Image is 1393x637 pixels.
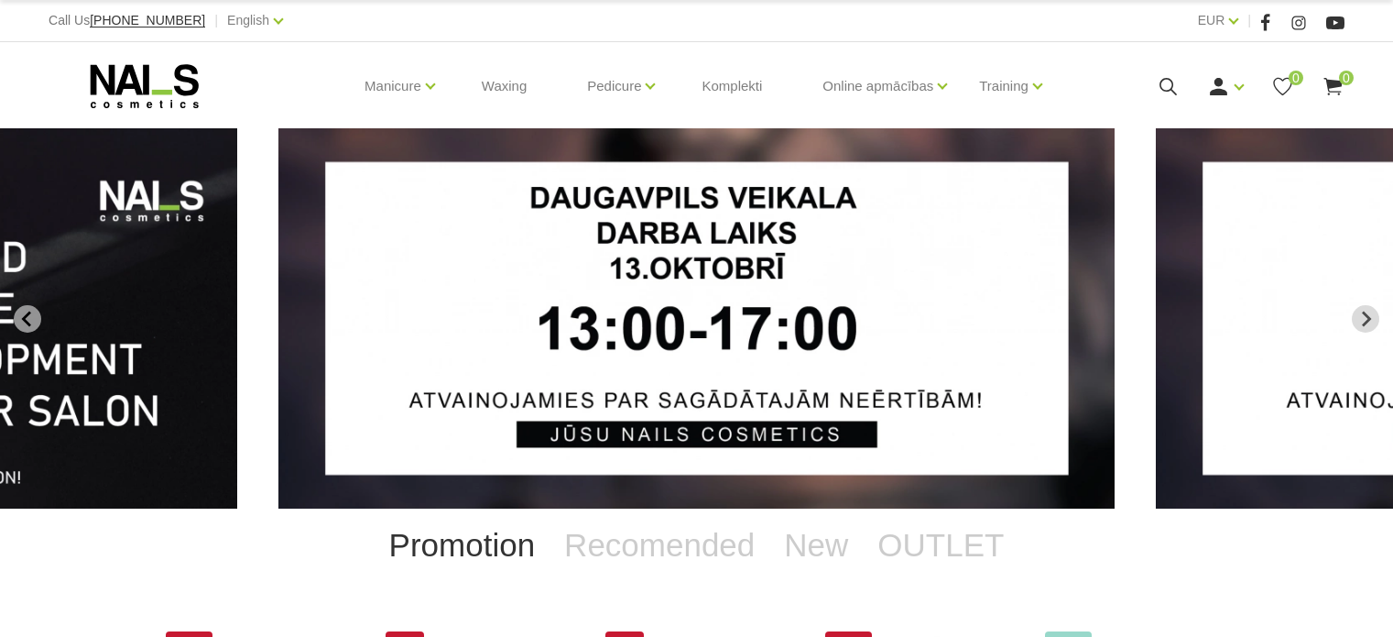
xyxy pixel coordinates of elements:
span: [PHONE_NUMBER] [90,13,205,27]
span: 0 [1289,71,1303,85]
a: OUTLET [863,509,1018,582]
a: Manicure [365,49,421,123]
div: Call Us [49,9,205,32]
button: Go to last slide [14,305,41,333]
a: Training [979,49,1028,123]
span: 0 [1339,71,1354,85]
span: | [1247,9,1251,32]
a: 0 [1271,75,1294,98]
a: EUR [1198,9,1225,31]
li: 1 of 13 [278,128,1115,509]
a: English [227,9,269,31]
a: Promotion [375,509,550,582]
a: Online apmācības [822,49,933,123]
button: Next slide [1352,305,1379,333]
a: Pedicure [587,49,641,123]
a: Waxing [467,42,541,130]
span: | [214,9,218,32]
a: 0 [1322,75,1344,98]
a: Komplekti [687,42,777,130]
a: [PHONE_NUMBER] [90,14,205,27]
a: Recomended [550,509,769,582]
a: New [769,509,863,582]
